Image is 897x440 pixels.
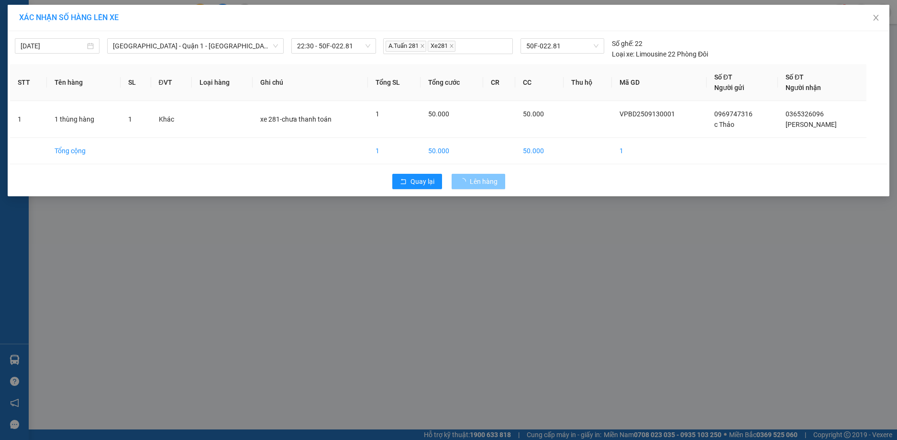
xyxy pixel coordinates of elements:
span: 0969747316 [714,110,753,118]
input: 13/09/2025 [21,41,85,51]
span: xe 281-chưa thanh toán [260,115,332,123]
div: 22 [612,38,642,49]
td: 50.000 [421,138,483,164]
button: Close [863,5,889,32]
span: Xe281 [428,41,455,52]
span: rollback [400,178,407,186]
button: Lên hàng [452,174,505,189]
span: Loại xe: [612,49,634,59]
th: ĐVT [151,64,192,101]
span: 50.000 [428,110,449,118]
span: loading [459,178,470,185]
span: XÁC NHẬN SỐ HÀNG LÊN XE [19,13,119,22]
span: Số ĐT [786,73,804,81]
th: Tên hàng [47,64,120,101]
span: close [449,44,454,48]
td: Khác [151,101,192,138]
th: Tổng SL [368,64,421,101]
th: Tổng cước [421,64,483,101]
td: 50.000 [515,138,564,164]
th: SL [121,64,151,101]
span: 50F-022.81 [526,39,598,53]
span: A.Tuấn 281 [386,41,426,52]
span: 0365326096 [786,110,824,118]
span: 22:30 - 50F-022.81 [297,39,370,53]
td: Tổng cộng [47,138,120,164]
div: Limousine 22 Phòng Đôi [612,49,708,59]
th: Loại hàng [192,64,253,101]
td: 1 [368,138,421,164]
span: Người nhận [786,84,821,91]
td: 1 [612,138,706,164]
th: Ghi chú [253,64,368,101]
span: 1 [128,115,132,123]
th: STT [10,64,47,101]
span: c Thảo [714,121,734,128]
td: 1 thùng hàng [47,101,120,138]
span: Người gửi [714,84,744,91]
span: VPBD2509130001 [620,110,675,118]
span: close [872,14,880,22]
th: CC [515,64,564,101]
button: rollbackQuay lại [392,174,442,189]
span: Số ghế: [612,38,633,49]
span: close [420,44,425,48]
th: Mã GD [612,64,706,101]
span: Quay lại [410,176,434,187]
td: 1 [10,101,47,138]
span: 50.000 [523,110,544,118]
span: Số ĐT [714,73,732,81]
span: Lên hàng [470,176,498,187]
th: CR [483,64,515,101]
span: Bình Dương - Quận 1 - Nha Trang [113,39,278,53]
span: 1 [376,110,379,118]
span: down [273,43,278,49]
span: [PERSON_NAME] [786,121,837,128]
th: Thu hộ [564,64,612,101]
